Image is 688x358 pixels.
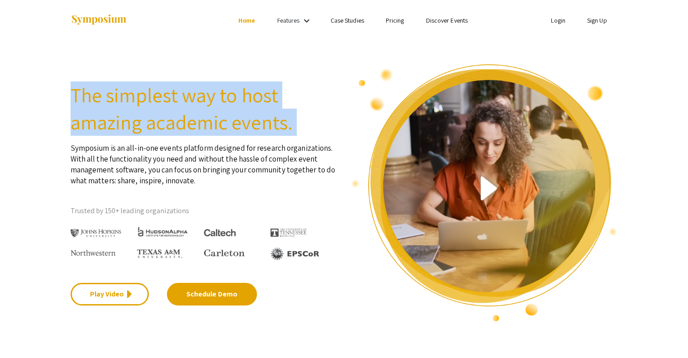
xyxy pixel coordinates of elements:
a: Home [238,16,255,24]
h2: The simplest way to host amazing academic events. [71,81,337,136]
img: EPSCOR [270,247,320,260]
img: The University of Tennessee [270,229,307,237]
a: Schedule Demo [167,283,257,305]
a: Discover Events [426,16,468,24]
img: Symposium by ForagerOne [71,14,127,26]
a: Play Video [71,283,149,305]
p: Symposium is an all-in-one events platform designed for research organizations. With all the func... [71,136,337,186]
a: Features [277,16,300,24]
img: Texas A&M University [137,249,182,258]
img: Johns Hopkins University [71,229,122,238]
img: HudsonAlpha [137,226,188,237]
img: Caltech [204,229,236,237]
a: Pricing [386,16,404,24]
mat-icon: Expand Features list [301,15,312,26]
p: Trusted by 150+ leading organizations [71,204,337,218]
img: Northwestern [71,250,116,255]
img: video overview of Symposium [351,63,618,322]
iframe: Chat [7,317,38,351]
a: Case Studies [331,16,364,24]
img: Carleton [204,249,245,257]
a: Sign Up [587,16,607,24]
a: Login [551,16,565,24]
